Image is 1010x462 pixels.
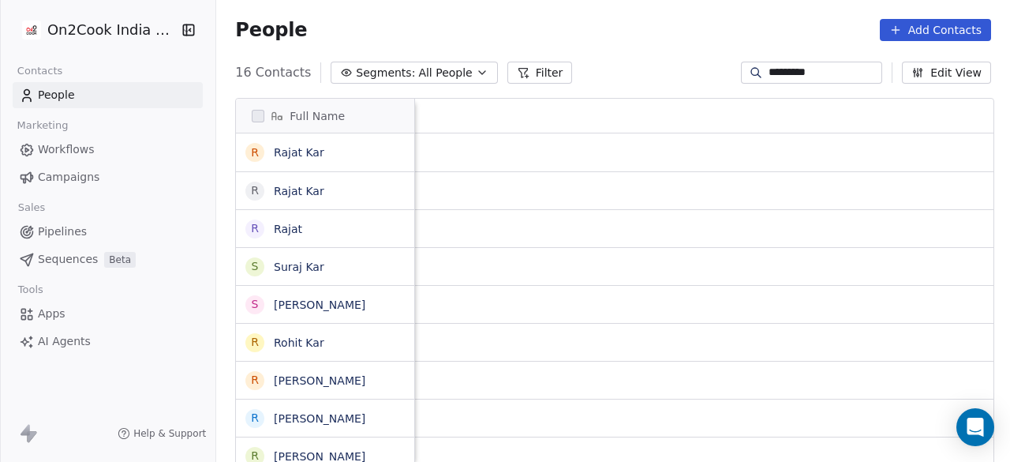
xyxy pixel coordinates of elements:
[38,306,65,322] span: Apps
[274,336,324,349] a: Rohit Kar
[274,374,365,387] a: [PERSON_NAME]
[274,261,324,273] a: Suraj Kar
[274,185,324,197] a: Rajat Kar
[956,408,994,446] div: Open Intercom Messenger
[251,220,259,237] div: R
[38,141,95,158] span: Workflows
[22,21,41,39] img: on2cook%20logo-04%20copy.jpg
[274,412,365,425] a: [PERSON_NAME]
[251,410,259,426] div: R
[274,223,302,235] a: Rajat
[356,65,415,81] span: Segments:
[38,251,98,268] span: Sequences
[880,19,991,41] button: Add Contacts
[252,258,259,275] div: S
[274,146,324,159] a: Rajat Kar
[13,137,203,163] a: Workflows
[252,296,259,313] div: S
[251,334,259,351] div: R
[118,427,206,440] a: Help & Support
[13,164,203,190] a: Campaigns
[38,87,75,103] span: People
[47,20,178,40] span: On2Cook India Pvt. Ltd.
[13,301,203,327] a: Apps
[38,223,87,240] span: Pipelines
[19,17,170,43] button: On2Cook India Pvt. Ltd.
[10,114,75,137] span: Marketing
[104,252,136,268] span: Beta
[13,329,203,355] a: AI Agents
[11,196,52,220] span: Sales
[418,65,472,81] span: All People
[10,59,69,83] span: Contacts
[507,62,573,84] button: Filter
[38,169,99,186] span: Campaigns
[251,145,259,161] div: R
[13,219,203,245] a: Pipelines
[133,427,206,440] span: Help & Support
[235,18,307,42] span: People
[251,372,259,389] div: R
[235,63,311,82] span: 16 Contacts
[274,299,365,311] a: [PERSON_NAME]
[11,278,50,302] span: Tools
[290,108,345,124] span: Full Name
[902,62,991,84] button: Edit View
[13,246,203,272] a: SequencesBeta
[13,82,203,108] a: People
[236,99,414,133] div: Full Name
[38,333,91,350] span: AI Agents
[251,182,259,199] div: R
